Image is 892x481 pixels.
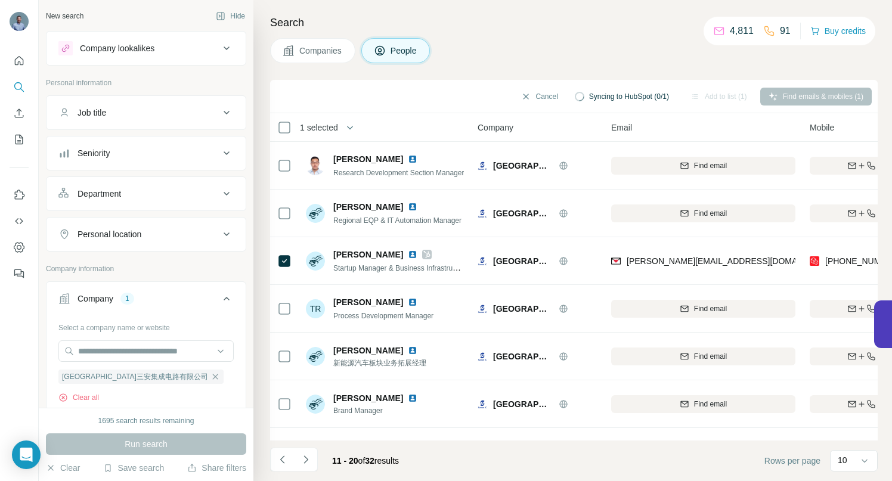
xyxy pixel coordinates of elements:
[10,12,29,31] img: Avatar
[207,7,253,25] button: Hide
[493,398,553,410] span: [GEOGRAPHIC_DATA]三安集成电路有限公司
[478,161,487,170] img: Logo of 厦门市三安集成电路有限公司
[120,293,134,304] div: 1
[611,347,795,365] button: Find email
[333,312,433,320] span: Process Development Manager
[10,76,29,98] button: Search
[47,34,246,63] button: Company lookalikes
[333,249,403,260] span: [PERSON_NAME]
[78,293,113,305] div: Company
[12,440,41,469] div: Open Intercom Messenger
[730,24,754,38] p: 4,811
[408,154,417,164] img: LinkedIn logo
[46,77,246,88] p: Personal information
[611,157,795,175] button: Find email
[270,14,878,31] h4: Search
[478,122,513,134] span: Company
[333,345,403,356] span: [PERSON_NAME]
[408,250,417,259] img: LinkedIn logo
[694,351,727,362] span: Find email
[478,304,487,314] img: Logo of 厦门市三安集成电路有限公司
[333,392,403,404] span: [PERSON_NAME]
[408,297,417,307] img: LinkedIn logo
[46,462,80,474] button: Clear
[47,284,246,318] button: Company1
[611,300,795,318] button: Find email
[333,405,432,416] span: Brand Manager
[46,11,83,21] div: New search
[306,299,325,318] div: TR
[780,24,791,38] p: 91
[694,399,727,409] span: Find email
[78,147,110,159] div: Seniority
[333,296,403,308] span: [PERSON_NAME]
[10,237,29,258] button: Dashboard
[838,454,847,466] p: 10
[10,50,29,72] button: Quick start
[493,207,553,219] span: [GEOGRAPHIC_DATA]三安集成电路有限公司
[478,256,487,266] img: Logo of 厦门市三安集成电路有限公司
[270,448,294,471] button: Navigate to previous page
[333,440,361,452] span: 建康 王
[300,122,338,134] span: 1 selected
[58,392,99,403] button: Clear all
[187,462,246,474] button: Share filters
[493,160,553,172] span: [GEOGRAPHIC_DATA]三安集成电路有限公司
[78,228,141,240] div: Personal location
[47,179,246,208] button: Department
[694,208,727,219] span: Find email
[627,256,837,266] span: [PERSON_NAME][EMAIL_ADDRESS][DOMAIN_NAME]
[333,153,403,165] span: [PERSON_NAME]
[78,188,121,200] div: Department
[333,201,403,213] span: [PERSON_NAME]
[10,210,29,232] button: Use Surfe API
[10,129,29,150] button: My lists
[306,204,325,223] img: Avatar
[391,45,418,57] span: People
[611,255,621,267] img: provider findymail logo
[332,456,399,466] span: results
[513,88,566,105] button: Cancel
[478,399,487,409] img: Logo of 厦门市三安集成电路有限公司
[47,98,246,127] button: Job title
[478,352,487,361] img: Logo of 厦门市三安集成电路有限公司
[333,169,464,177] span: Research Development Section Manager
[611,204,795,222] button: Find email
[294,448,318,471] button: Navigate to next page
[493,255,553,267] span: [GEOGRAPHIC_DATA]三安集成电路有限公司
[47,139,246,167] button: Seniority
[493,350,553,362] span: [GEOGRAPHIC_DATA]三安集成电路有限公司
[333,358,432,368] span: 新能源汽车板块业务拓展经理
[358,456,366,466] span: of
[47,220,246,249] button: Personal location
[611,395,795,413] button: Find email
[408,202,417,212] img: LinkedIn logo
[810,122,834,134] span: Mobile
[306,347,325,366] img: Avatar
[78,107,106,119] div: Job title
[46,263,246,274] p: Company information
[58,318,234,333] div: Select a company name or website
[694,303,727,314] span: Find email
[306,395,325,414] img: Avatar
[408,393,417,403] img: LinkedIn logo
[299,45,343,57] span: Companies
[764,455,820,467] span: Rows per page
[333,216,462,225] span: Regional EQP & IT Automation Manager
[611,122,632,134] span: Email
[332,456,358,466] span: 11 - 20
[810,255,819,267] img: provider prospeo logo
[10,103,29,124] button: Enrich CSV
[306,156,325,175] img: Avatar
[98,415,194,426] div: 1695 search results remaining
[365,456,374,466] span: 32
[103,462,164,474] button: Save search
[589,91,669,102] span: Syncing to HubSpot (0/1)
[408,346,417,355] img: LinkedIn logo
[80,42,154,54] div: Company lookalikes
[306,252,325,271] img: Avatar
[333,263,494,272] span: Startup Manager & Business Infrastructure Creator
[493,303,553,315] span: [GEOGRAPHIC_DATA]三安集成电路有限公司
[810,23,866,39] button: Buy credits
[694,160,727,171] span: Find email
